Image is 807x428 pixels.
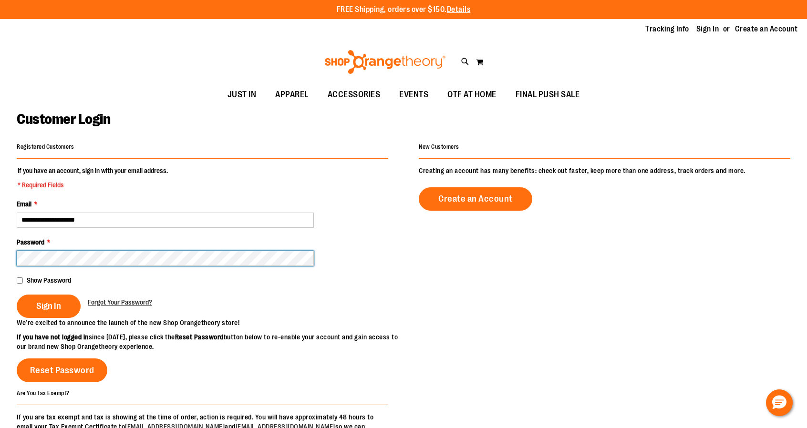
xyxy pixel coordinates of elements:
[399,84,428,105] span: EVENTS
[17,200,31,208] span: Email
[218,84,266,106] a: JUST IN
[17,318,403,327] p: We’re excited to announce the launch of the new Shop Orangetheory store!
[228,84,257,105] span: JUST IN
[17,238,44,246] span: Password
[337,4,471,15] p: FREE Shipping, orders over $150.
[328,84,381,105] span: ACCESSORIES
[17,332,403,351] p: since [DATE], please click the button below to re-enable your account and gain access to our bran...
[175,333,224,341] strong: Reset Password
[18,180,168,190] span: * Required Fields
[516,84,580,105] span: FINAL PUSH SALE
[419,166,790,175] p: Creating an account has many benefits: check out faster, keep more than one address, track orders...
[447,84,497,105] span: OTF AT HOME
[17,166,169,190] legend: If you have an account, sign in with your email address.
[17,333,89,341] strong: If you have not logged in
[645,24,689,34] a: Tracking Info
[438,84,506,106] a: OTF AT HOME
[318,84,390,106] a: ACCESSORIES
[88,297,152,307] a: Forgot Your Password?
[17,358,107,382] a: Reset Password
[766,389,793,416] button: Hello, have a question? Let’s chat.
[17,111,110,127] span: Customer Login
[696,24,719,34] a: Sign In
[506,84,590,106] a: FINAL PUSH SALE
[323,50,447,74] img: Shop Orangetheory
[30,365,94,376] span: Reset Password
[266,84,318,106] a: APPAREL
[438,194,513,204] span: Create an Account
[275,84,309,105] span: APPAREL
[17,389,70,396] strong: Are You Tax Exempt?
[419,143,459,150] strong: New Customers
[17,143,74,150] strong: Registered Customers
[735,24,798,34] a: Create an Account
[419,187,532,211] a: Create an Account
[27,276,71,284] span: Show Password
[390,84,438,106] a: EVENTS
[36,301,61,311] span: Sign In
[88,298,152,306] span: Forgot Your Password?
[17,295,81,318] button: Sign In
[447,5,471,14] a: Details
